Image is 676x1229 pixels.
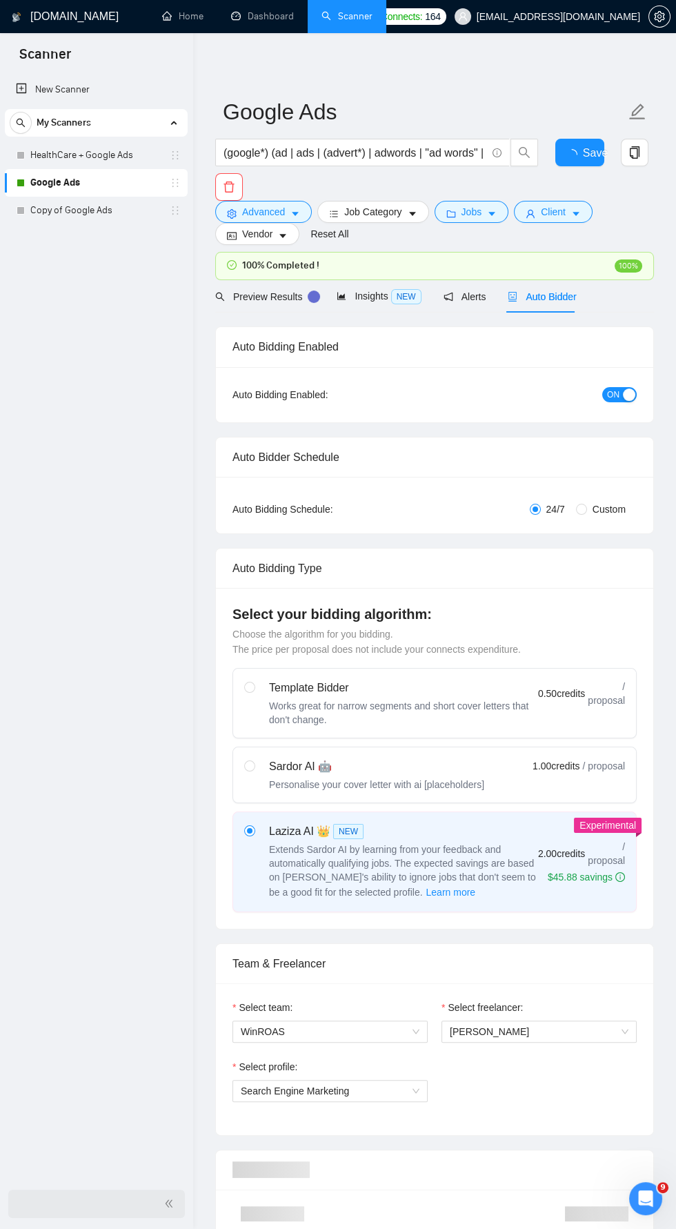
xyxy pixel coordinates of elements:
[290,208,300,219] span: caret-down
[269,778,484,792] div: Personalise your cover letter with ai [placeholders]
[579,820,636,831] span: Experimental
[269,680,538,696] div: Template Bidder
[408,208,417,219] span: caret-down
[8,44,82,73] span: Scanner
[514,201,593,223] button: userClientcaret-down
[337,291,421,302] span: Insights
[232,502,367,517] div: Auto Bidding Schedule:
[450,1026,529,1037] span: [PERSON_NAME]
[241,1021,419,1042] span: WinROAS
[232,944,637,983] div: Team & Freelancer
[571,208,581,219] span: caret-down
[441,1000,523,1015] label: Select freelancer:
[215,173,243,201] button: delete
[444,292,453,302] span: notification
[223,95,626,129] input: Scanner name...
[223,144,486,161] input: Search Freelance Jobs...
[511,146,537,159] span: search
[649,11,670,22] span: setting
[5,109,188,224] li: My Scanners
[435,201,509,223] button: folderJobscaret-down
[242,204,285,219] span: Advanced
[622,146,648,159] span: copy
[446,208,456,219] span: folder
[493,148,501,157] span: info-circle
[30,169,161,197] a: Google Ads
[629,1182,662,1215] iframe: Intercom live chat
[607,387,619,402] span: ON
[426,885,475,900] span: Learn more
[10,118,31,128] span: search
[533,758,579,774] span: 1.00 credits
[269,844,536,898] span: Extends Sardor AI by learning from your feedback and automatically qualifying jobs. The expected ...
[215,291,315,302] span: Preview Results
[227,208,237,219] span: setting
[241,1085,349,1097] span: Search Engine Marketing
[239,1059,297,1074] span: Select profile:
[30,141,161,169] a: HealthCare + Google Ads
[227,230,237,241] span: idcard
[381,9,422,24] span: Connects:
[657,1182,668,1193] span: 9
[269,823,538,840] div: Laziza AI
[231,10,294,22] a: dashboardDashboard
[566,149,583,160] span: loading
[648,6,670,28] button: setting
[510,139,538,166] button: search
[232,327,637,366] div: Auto Bidding Enabled
[391,289,421,304] span: NEW
[344,204,401,219] span: Job Category
[461,204,482,219] span: Jobs
[215,201,312,223] button: settingAdvancedcaret-down
[37,109,91,137] span: My Scanners
[526,208,535,219] span: user
[308,291,320,303] div: Tooltip anchor
[164,1197,178,1210] span: double-left
[170,150,181,161] span: holder
[615,872,625,882] span: info-circle
[583,759,625,773] span: / proposal
[269,758,484,775] div: Sardor AI 🤖
[216,181,242,193] span: delete
[444,291,486,302] span: Alerts
[583,144,608,161] span: Save
[232,1000,292,1015] label: Select team:
[648,11,670,22] a: setting
[329,208,339,219] span: bars
[555,139,605,166] button: Save
[538,686,585,701] span: 0.50 credits
[425,9,440,24] span: 164
[538,846,585,861] span: 2.00 credits
[227,260,237,270] span: check-circle
[242,226,272,242] span: Vendor
[12,6,21,28] img: logo
[628,103,646,121] span: edit
[269,699,538,727] div: Works great for narrow segments and short cover letters that don't change.
[162,10,203,22] a: homeHome
[321,10,372,22] a: searchScanner
[30,197,161,224] a: Copy of Google Ads
[317,823,330,840] span: 👑
[508,292,517,302] span: robot
[425,884,476,901] button: Laziza AI NEWExtends Sardor AI by learning from your feedback and automatically qualifying jobs. ...
[587,502,631,517] span: Custom
[10,112,32,134] button: search
[242,258,319,273] span: 100% Completed !
[170,205,181,216] span: holder
[215,292,225,302] span: search
[548,870,625,884] div: $45.88 savings
[232,437,637,477] div: Auto Bidder Schedule
[232,549,637,588] div: Auto Bidding Type
[541,204,566,219] span: Client
[317,201,428,223] button: barsJob Categorycaret-down
[5,76,188,104] li: New Scanner
[588,680,625,707] span: / proposal
[232,387,367,402] div: Auto Bidding Enabled:
[508,291,576,302] span: Auto Bidder
[215,223,299,245] button: idcardVendorcaret-down
[232,629,521,655] span: Choose the algorithm for you bidding. The price per proposal does not include your connects expen...
[278,230,288,241] span: caret-down
[16,76,177,104] a: New Scanner
[232,604,637,624] h4: Select your bidding algorithm:
[310,226,348,242] a: Reset All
